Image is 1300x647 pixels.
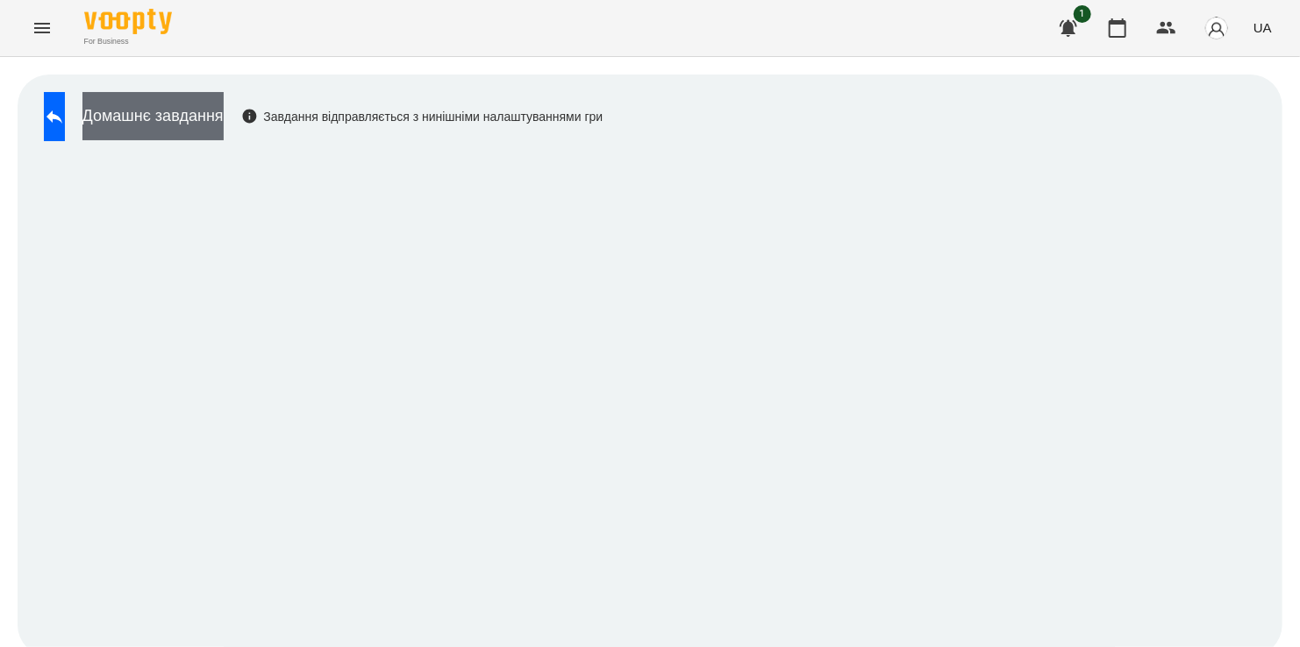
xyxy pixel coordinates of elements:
[84,36,172,47] span: For Business
[1074,5,1091,23] span: 1
[1254,18,1272,37] span: UA
[1246,11,1279,44] button: UA
[1204,16,1229,40] img: avatar_s.png
[241,108,604,125] div: Завдання відправляється з нинішніми налаштуваннями гри
[21,7,63,49] button: Menu
[84,9,172,34] img: Voopty Logo
[82,92,224,140] button: Домашнє завдання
